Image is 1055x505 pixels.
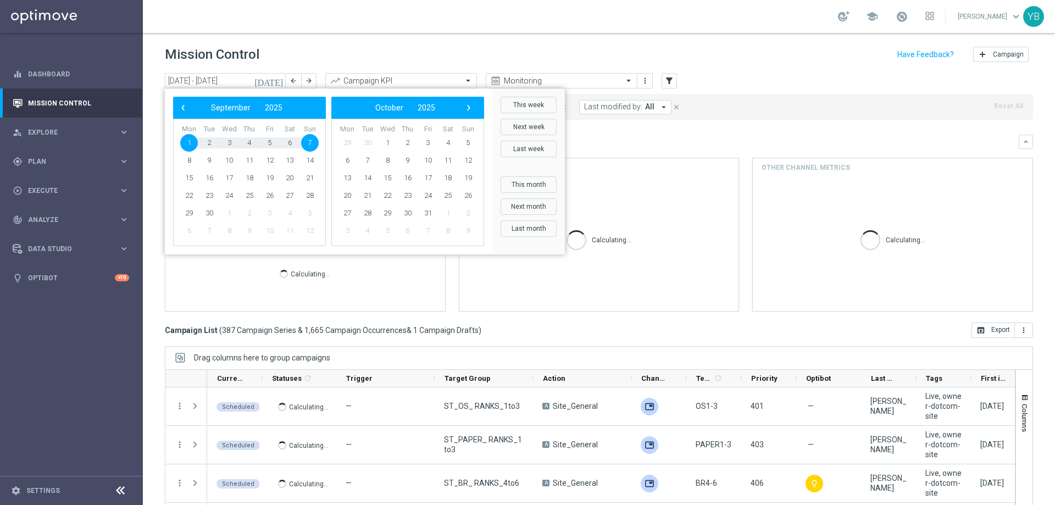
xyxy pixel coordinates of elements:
[1010,10,1022,23] span: keyboard_arrow_down
[222,442,254,449] span: Scheduled
[971,325,1033,334] multiple-options-button: Export to CSV
[305,77,313,85] i: arrow_forward
[222,325,407,335] span: 387 Campaign Series & 1,665 Campaign Occurrences
[462,101,476,115] span: ›
[165,426,207,464] div: Press SPACE to select this row.
[13,157,23,167] i: gps_fixed
[13,88,129,118] div: Mission Control
[259,125,280,134] th: weekday
[119,243,129,254] i: keyboard_arrow_right
[281,187,298,204] span: 27
[359,204,376,222] span: 28
[696,374,712,382] span: Templates
[645,102,654,112] span: All
[338,222,356,240] span: 3
[301,134,319,152] span: 7
[338,152,356,169] span: 6
[459,169,477,187] span: 19
[220,187,238,204] span: 24
[980,440,1004,449] div: 06 Sep 2025, Saturday
[399,134,417,152] span: 2
[13,263,129,292] div: Optibot
[201,204,218,222] span: 30
[301,152,319,169] span: 14
[379,152,396,169] span: 8
[115,274,129,281] div: +10
[439,134,457,152] span: 4
[439,204,457,222] span: 1
[337,125,358,134] th: weekday
[980,401,1004,411] div: 06 Sep 2025, Saturday
[13,244,119,254] div: Data Studio
[241,152,258,169] span: 11
[459,152,477,169] span: 12
[12,186,130,195] button: play_circle_outline Execute keyboard_arrow_right
[925,468,962,498] span: Live, owner-dotcom-site
[673,103,680,111] i: close
[338,169,356,187] span: 13
[241,187,258,204] span: 25
[253,73,286,90] button: [DATE]
[299,125,320,134] th: weekday
[438,125,458,134] th: weekday
[418,125,438,134] th: weekday
[13,186,119,196] div: Execute
[501,97,557,113] button: This week
[459,134,477,152] span: 5
[444,478,519,488] span: ST_BR_ RANKS_4to6
[458,125,478,134] th: weekday
[407,326,412,335] span: &
[808,440,814,449] span: —
[289,440,329,450] p: Calculating...
[199,125,220,134] th: weekday
[179,125,199,134] th: weekday
[1020,404,1029,432] span: Columns
[751,440,764,449] span: 403
[261,204,279,222] span: 3
[272,374,302,382] span: Statuses
[553,440,598,449] span: Site_General
[303,374,312,382] i: refresh
[542,441,549,448] span: A
[176,101,190,115] button: ‹
[26,487,60,494] a: Settings
[359,152,376,169] span: 7
[439,222,457,240] span: 8
[641,398,658,415] img: Adobe SFTP Prod
[808,401,814,411] span: —
[12,157,130,166] button: gps_fixed Plan keyboard_arrow_right
[301,204,319,222] span: 5
[180,187,198,204] span: 22
[751,479,764,487] span: 406
[241,204,258,222] span: 2
[375,103,403,112] span: October
[810,479,819,488] i: lightbulb_outline
[419,169,437,187] span: 17
[28,263,115,292] a: Optibot
[981,374,1007,382] span: First in Range
[379,222,396,240] span: 5
[479,325,481,335] span: )
[1015,323,1033,338] button: more_vert
[486,73,637,88] ng-select: Monitoring
[501,176,557,193] button: This month
[13,59,129,88] div: Dashboard
[165,73,286,88] input: Select date range
[265,103,282,112] span: 2025
[334,101,476,115] bs-datepicker-navigation-view: ​ ​ ​
[871,374,897,382] span: Last Modified By
[13,215,119,225] div: Analyze
[714,374,723,382] i: refresh
[194,353,330,362] span: Drag columns here to group campaigns
[13,69,23,79] i: equalizer
[886,234,925,245] p: Calculating...
[222,480,254,487] span: Scheduled
[220,134,238,152] span: 3
[359,134,376,152] span: 30
[501,141,557,157] button: Last week
[11,486,21,496] i: settings
[925,391,962,421] span: Live, owner-dotcom-site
